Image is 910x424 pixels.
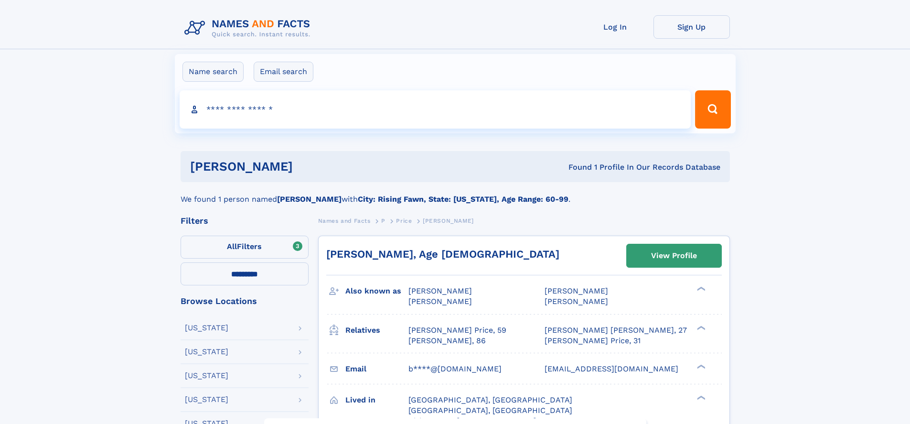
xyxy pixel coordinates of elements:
[185,372,228,380] div: [US_STATE]
[545,364,678,373] span: [EMAIL_ADDRESS][DOMAIN_NAME]
[182,62,244,82] label: Name search
[181,15,318,41] img: Logo Names and Facts
[408,395,572,404] span: [GEOGRAPHIC_DATA], [GEOGRAPHIC_DATA]
[277,195,342,204] b: [PERSON_NAME]
[185,324,228,332] div: [US_STATE]
[381,215,385,227] a: P
[345,361,408,377] h3: Email
[545,297,608,306] span: [PERSON_NAME]
[180,90,691,129] input: search input
[227,242,237,251] span: All
[408,325,506,336] a: [PERSON_NAME] Price, 59
[695,286,706,292] div: ❯
[181,297,309,305] div: Browse Locations
[545,336,641,346] a: [PERSON_NAME] Price, 31
[254,62,313,82] label: Email search
[181,217,309,225] div: Filters
[695,90,730,129] button: Search Button
[545,325,687,336] a: [PERSON_NAME] [PERSON_NAME], 27
[408,286,472,295] span: [PERSON_NAME]
[345,322,408,338] h3: Relatives
[408,336,486,346] a: [PERSON_NAME], 86
[423,217,474,224] span: [PERSON_NAME]
[326,248,559,260] a: [PERSON_NAME], Age [DEMOGRAPHIC_DATA]
[651,245,697,267] div: View Profile
[408,406,572,415] span: [GEOGRAPHIC_DATA], [GEOGRAPHIC_DATA]
[695,394,706,401] div: ❯
[430,162,720,173] div: Found 1 Profile In Our Records Database
[396,215,412,227] a: Price
[695,363,706,370] div: ❯
[577,15,653,39] a: Log In
[408,297,472,306] span: [PERSON_NAME]
[545,286,608,295] span: [PERSON_NAME]
[653,15,730,39] a: Sign Up
[345,392,408,408] h3: Lived in
[358,195,568,204] b: City: Rising Fawn, State: [US_STATE], Age Range: 60-99
[181,182,730,205] div: We found 1 person named with .
[695,325,706,331] div: ❯
[185,348,228,356] div: [US_STATE]
[190,161,431,173] h1: [PERSON_NAME]
[181,236,309,259] label: Filters
[185,396,228,403] div: [US_STATE]
[396,217,412,224] span: Price
[381,217,385,224] span: P
[345,283,408,299] h3: Also known as
[627,244,721,267] a: View Profile
[318,215,371,227] a: Names and Facts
